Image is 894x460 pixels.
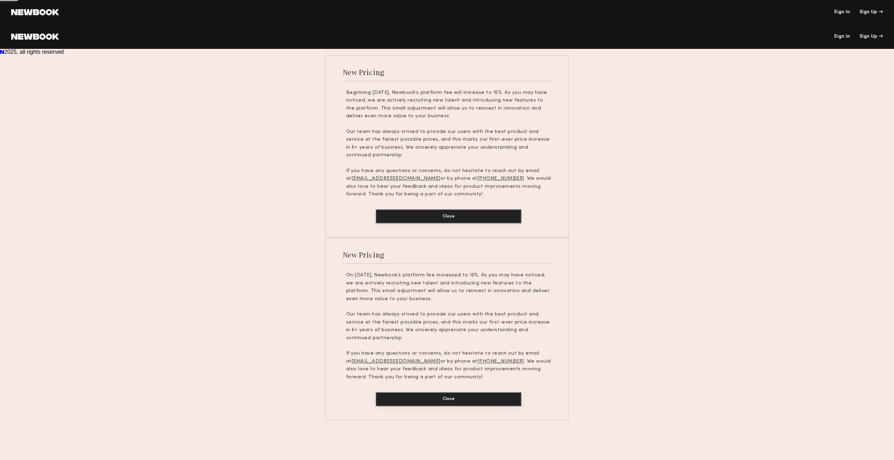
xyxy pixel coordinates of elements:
p: On [DATE], Newbook’s platform fee increased to 10%. As you may have noticed, we are actively recr... [346,272,551,303]
p: Our team has always strived to provide our users with the best product and service at the fairest... [346,311,551,342]
div: Sign Up [859,34,883,39]
button: Close [376,209,521,223]
u: [PHONE_NUMBER] [478,359,524,364]
p: Beginning [DATE], Newbook’s platform fee will increase to 10%. As you may have noticed, we are ac... [346,89,551,120]
span: 2025, all rights reserved [4,49,64,55]
a: Sign In [834,34,850,39]
p: If you have any questions or concerns, do not hesitate to reach out by email at or by phone at . ... [346,167,551,199]
u: [EMAIL_ADDRESS][DOMAIN_NAME] [352,359,440,364]
u: [PHONE_NUMBER] [478,176,524,181]
div: Sign Up [859,10,883,15]
u: [EMAIL_ADDRESS][DOMAIN_NAME] [352,176,440,181]
div: New Pricing [343,67,384,77]
div: New Pricing [343,250,384,259]
p: Our team has always strived to provide our users with the best product and service at the fairest... [346,128,551,159]
button: Close [376,392,521,406]
a: Sign In [834,10,850,15]
p: If you have any questions or concerns, do not hesitate to reach out by email at or by phone at . ... [346,350,551,381]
